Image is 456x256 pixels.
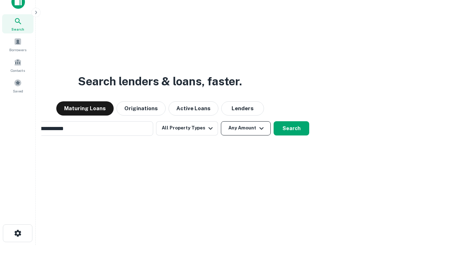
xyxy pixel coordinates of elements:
button: Lenders [221,101,264,116]
span: Borrowers [9,47,26,53]
iframe: Chat Widget [420,176,456,210]
button: Maturing Loans [56,101,114,116]
a: Saved [2,76,33,95]
span: Search [11,26,24,32]
span: Saved [13,88,23,94]
a: Borrowers [2,35,33,54]
h3: Search lenders & loans, faster. [78,73,242,90]
a: Contacts [2,55,33,75]
button: All Property Types [156,121,218,135]
button: Originations [116,101,166,116]
button: Search [274,121,309,135]
a: Search [2,14,33,33]
button: Active Loans [169,101,218,116]
span: Contacts [11,68,25,73]
button: Any Amount [221,121,271,135]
